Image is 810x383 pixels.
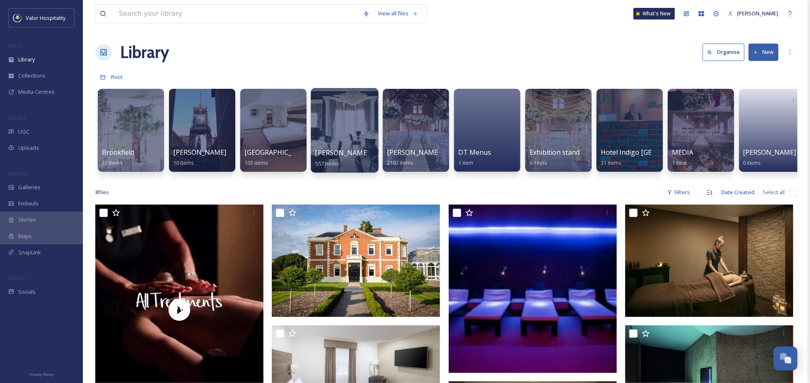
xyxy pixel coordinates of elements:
div: Filters [663,184,694,200]
a: DT Menus1 item [458,149,491,166]
span: 557 items [315,159,339,167]
span: [PERSON_NAME] ALL [315,148,383,157]
span: MEDIA [672,148,693,157]
span: [GEOGRAPHIC_DATA][PERSON_NAME] [244,148,364,157]
span: 103 items [244,159,268,166]
span: Collections [18,72,46,80]
input: Search your library [115,5,359,23]
img: images [13,14,22,22]
span: Hotel Indigo [GEOGRAPHIC_DATA] [601,148,708,157]
span: DT Menus [458,148,491,157]
span: 6 items [530,159,547,166]
span: Maps [18,232,32,240]
a: Exhibition stand6 items [530,149,580,166]
span: Privacy Policy [29,372,53,377]
img: Hot stone therapy.jpg [625,205,793,317]
span: COLLECT [8,115,26,121]
span: [PERSON_NAME] [737,10,779,17]
span: [PERSON_NAME] [173,148,226,157]
span: 8 file s [95,188,109,196]
span: Root [111,73,123,81]
span: Media Centres [18,88,55,96]
a: Hotel Indigo [GEOGRAPHIC_DATA]31 items [601,149,708,166]
span: Stories [18,216,36,224]
span: Brookfield [102,148,134,157]
span: Socials [18,288,36,296]
span: [PERSON_NAME] Weddings [387,148,472,157]
a: Brookfield22 items [102,149,134,166]
span: 1 item [672,159,687,166]
a: [PERSON_NAME] ALL557 items [315,149,383,167]
img: Twilight image 1.png [449,205,617,373]
span: WIDGETS [8,171,27,177]
a: MEDIA1 item [672,149,693,166]
span: Exhibition stand [530,148,580,157]
a: [PERSON_NAME]0 items [743,149,796,166]
span: Select all [763,188,785,196]
span: Library [18,56,35,63]
span: 31 items [601,159,621,166]
span: 1 item [458,159,473,166]
div: Date Created [717,184,759,200]
span: Valor Hospitality [26,14,65,22]
a: Root [111,72,123,82]
span: Uploads [18,144,39,152]
span: UGC [18,128,29,136]
a: View all files [374,5,422,22]
span: SOCIALS [8,275,25,281]
a: [PERSON_NAME] Weddings2162 items [387,149,472,166]
span: 0 items [743,159,761,166]
a: [GEOGRAPHIC_DATA][PERSON_NAME]103 items [244,149,364,166]
a: What's New [633,8,675,20]
span: 2162 items [387,159,413,166]
button: Organise [703,44,745,61]
img: DT Hero image.jpeg [272,205,440,317]
span: Galleries [18,183,41,191]
button: New [749,44,779,61]
button: Open Chat [774,346,798,371]
span: 22 items [102,159,123,166]
span: SnapLink [18,249,41,256]
span: [PERSON_NAME] [743,148,796,157]
a: [PERSON_NAME] [724,5,783,22]
span: MEDIA [8,43,23,49]
span: 10 items [173,159,194,166]
a: [PERSON_NAME]10 items [173,149,226,166]
a: Privacy Policy [29,369,53,379]
a: Library [120,40,169,65]
span: Embeds [18,200,39,207]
